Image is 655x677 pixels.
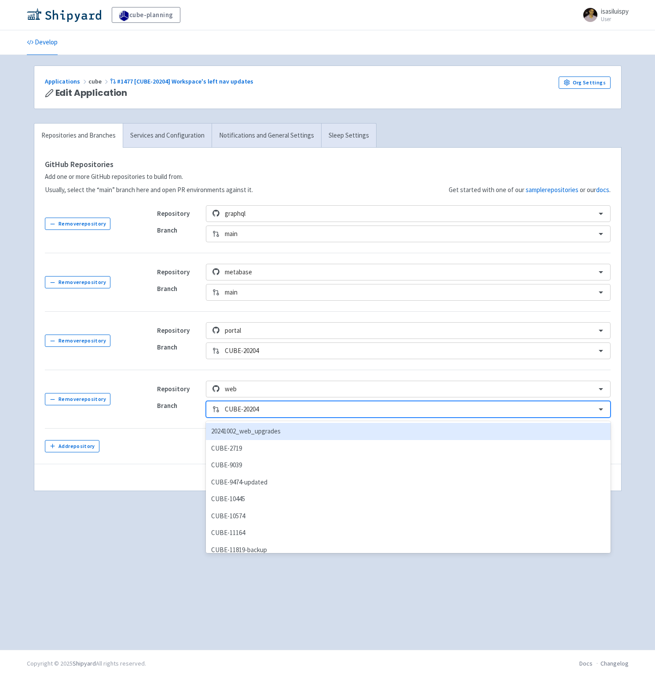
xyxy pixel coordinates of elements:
[45,440,100,452] button: Addrepository
[45,185,253,195] p: Usually, select the “main” branch here and open PR environments against it.
[206,491,610,508] div: CUBE-10445
[123,124,212,148] a: Services and Configuration
[526,186,578,194] a: samplerepositories
[601,7,629,15] span: isasiluispy
[579,659,593,667] a: Docs
[45,218,111,230] button: Removerepository
[206,423,610,440] div: 20241002_web_upgrades
[27,30,58,55] a: Develop
[45,335,111,347] button: Removerepository
[157,209,190,218] strong: Repository
[206,440,610,457] div: CUBE-2719
[157,326,190,335] strong: Repository
[321,124,376,148] a: Sleep Settings
[559,76,611,89] a: Org Settings
[157,268,190,276] strong: Repository
[206,542,610,559] div: CUBE-11819-backup
[157,284,177,293] strong: Branch
[55,88,128,98] span: Edit Application
[110,77,255,85] a: #1477 [CUBE-20204] Workspace's left nav updates
[45,393,111,405] button: Removerepository
[157,226,177,234] strong: Branch
[601,16,629,22] small: User
[34,124,123,148] a: Repositories and Branches
[45,159,113,169] strong: GitHub Repositories
[45,172,253,182] p: Add one or more GitHub repositories to build from.
[45,276,111,288] button: Removerepository
[212,124,321,148] a: Notifications and General Settings
[596,186,609,194] a: docs
[206,524,610,542] div: CUBE-11164
[45,77,88,85] a: Applications
[157,385,190,393] strong: Repository
[206,474,610,491] div: CUBE-9474-updated
[157,343,177,351] strong: Branch
[206,457,610,474] div: CUBE-9039
[27,8,101,22] img: Shipyard logo
[578,8,629,22] a: isasiluispy User
[449,185,611,195] p: Get started with one of our or our .
[600,659,629,667] a: Changelog
[157,401,177,410] strong: Branch
[112,7,180,23] a: cube-planning
[27,659,146,668] div: Copyright © 2025 All rights reserved.
[88,77,110,85] span: cube
[206,508,610,525] div: CUBE-10574
[73,659,96,667] a: Shipyard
